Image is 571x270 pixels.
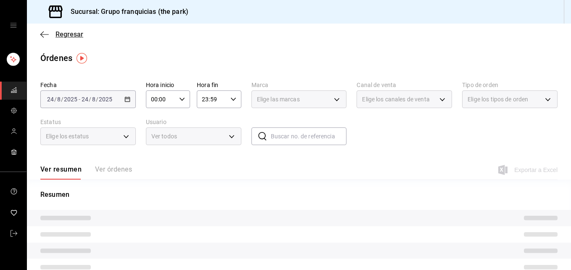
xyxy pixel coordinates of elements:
[98,96,113,103] input: ----
[57,96,61,103] input: --
[96,96,98,103] span: /
[146,119,241,125] label: Usuario
[79,96,80,103] span: -
[197,82,241,88] label: Hora fin
[357,82,452,88] label: Canal de venta
[40,52,72,64] div: Órdenes
[46,132,89,140] span: Elige los estatus
[40,119,136,125] label: Estatus
[271,128,347,145] input: Buscar no. de referencia
[64,7,188,17] h3: Sucursal: Grupo franquicias (the park)
[63,96,78,103] input: ----
[40,82,136,88] label: Fecha
[81,96,89,103] input: --
[77,53,87,64] img: Tooltip marker
[47,96,54,103] input: --
[40,165,132,180] div: navigation tabs
[92,96,96,103] input: --
[151,132,226,141] span: Ver todos
[257,95,300,103] span: Elige las marcas
[10,22,17,29] button: open drawer
[40,30,83,38] button: Regresar
[251,82,347,88] label: Marca
[146,82,190,88] label: Hora inicio
[61,96,63,103] span: /
[56,30,83,38] span: Regresar
[468,95,528,103] span: Elige los tipos de orden
[54,96,57,103] span: /
[362,95,429,103] span: Elige los canales de venta
[89,96,91,103] span: /
[40,190,558,200] p: Resumen
[462,82,558,88] label: Tipo de orden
